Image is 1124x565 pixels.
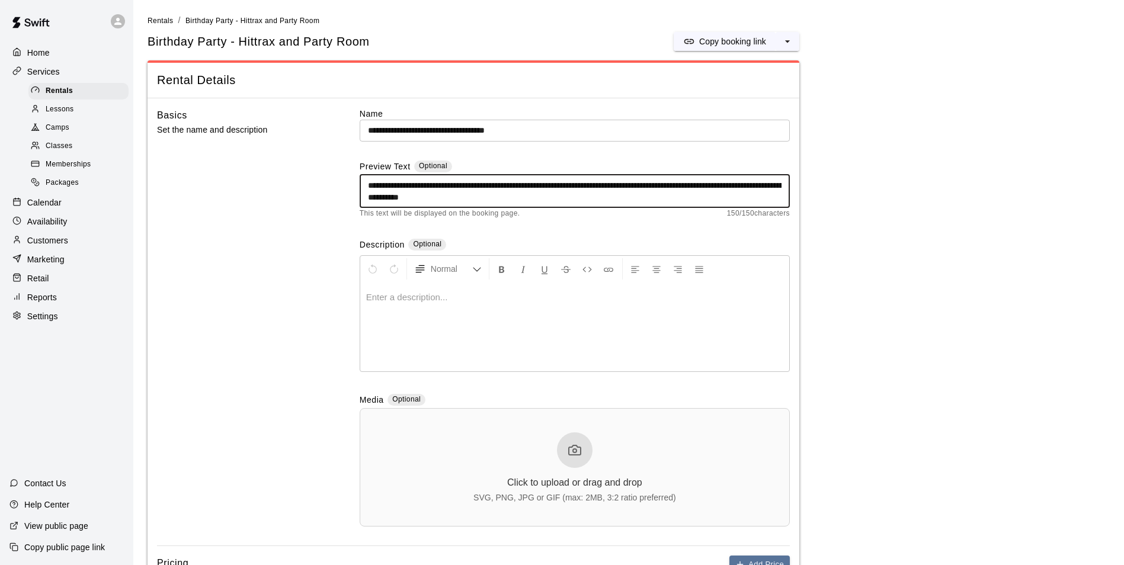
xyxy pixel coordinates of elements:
[556,258,576,280] button: Format Strikethrough
[24,520,88,532] p: View public page
[46,85,73,97] span: Rentals
[674,32,776,51] button: Copy booking link
[384,258,404,280] button: Redo
[9,232,124,249] a: Customers
[9,63,124,81] a: Services
[24,477,66,489] p: Contact Us
[27,66,60,78] p: Services
[185,17,319,25] span: Birthday Party - Hittrax and Party Room
[46,159,91,171] span: Memberships
[148,17,174,25] span: Rentals
[646,258,667,280] button: Center Align
[28,156,133,174] a: Memberships
[28,119,133,137] a: Camps
[24,541,105,553] p: Copy public page link
[507,477,642,488] div: Click to upload or drag and drop
[27,235,68,246] p: Customers
[27,197,62,208] p: Calendar
[513,258,533,280] button: Format Italics
[392,395,421,403] span: Optional
[9,251,124,268] a: Marketing
[28,175,129,191] div: Packages
[46,177,79,189] span: Packages
[148,14,1110,27] nav: breadcrumb
[689,258,709,280] button: Justify Align
[28,138,129,155] div: Classes
[413,240,441,248] span: Optional
[625,258,645,280] button: Left Align
[27,291,57,303] p: Reports
[9,194,124,211] a: Calendar
[674,32,799,51] div: split button
[9,269,124,287] a: Retail
[27,253,65,265] p: Marketing
[28,174,133,192] a: Packages
[27,47,50,59] p: Home
[409,258,486,280] button: Formatting Options
[46,104,74,115] span: Lessons
[360,239,405,252] label: Description
[157,108,187,123] h6: Basics
[157,123,322,137] p: Set the name and description
[363,258,383,280] button: Undo
[727,208,790,220] span: 150 / 150 characters
[668,258,688,280] button: Right Align
[9,307,124,325] a: Settings
[598,258,619,280] button: Insert Link
[360,160,411,174] label: Preview Text
[360,394,384,407] label: Media
[27,272,49,284] p: Retail
[157,72,790,88] span: Rental Details
[534,258,555,280] button: Format Underline
[9,44,124,62] a: Home
[46,122,69,134] span: Camps
[360,108,790,120] label: Name
[178,14,181,27] li: /
[419,162,447,170] span: Optional
[28,120,129,136] div: Camps
[492,258,512,280] button: Format Bold
[28,101,129,118] div: Lessons
[360,208,520,220] span: This text will be displayed on the booking page.
[28,82,133,100] a: Rentals
[28,83,129,99] div: Rentals
[9,288,124,306] a: Reports
[148,34,370,50] h5: Birthday Party - Hittrax and Party Room
[148,15,174,25] a: Rentals
[28,137,133,156] a: Classes
[28,100,133,118] a: Lessons
[28,156,129,173] div: Memberships
[9,213,124,230] a: Availability
[46,140,72,152] span: Classes
[27,216,68,227] p: Availability
[577,258,597,280] button: Insert Code
[776,32,799,51] button: select merge strategy
[431,263,472,275] span: Normal
[24,499,69,511] p: Help Center
[699,36,766,47] p: Copy booking link
[473,493,676,502] div: SVG, PNG, JPG or GIF (max: 2MB, 3:2 ratio preferred)
[27,310,58,322] p: Settings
